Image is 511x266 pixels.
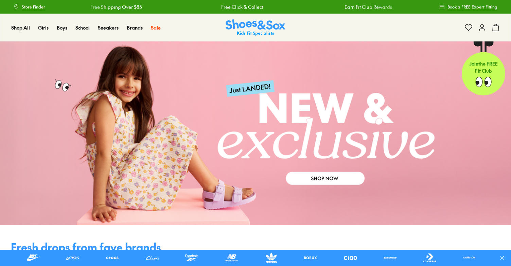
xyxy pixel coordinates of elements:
a: Store Finder [14,1,45,13]
a: Free Shipping Over $85 [90,3,142,11]
a: Earn Fit Club Rewards [345,3,392,11]
a: Brands [127,24,143,31]
span: Store Finder [22,4,45,10]
a: Sale [151,24,161,31]
a: Shoes & Sox [226,19,285,36]
a: School [75,24,90,31]
a: Shop All [11,24,30,31]
span: Join [469,61,478,68]
a: Jointhe FREE Fit Club [462,41,505,95]
span: Book a FREE Expert Fitting [447,4,497,10]
p: the FREE Fit Club [462,55,505,81]
a: Sneakers [98,24,119,31]
a: Book a FREE Expert Fitting [439,1,497,13]
a: Free Click & Collect [221,3,263,11]
a: Girls [38,24,49,31]
a: Boys [57,24,67,31]
img: SNS_Logo_Responsive.svg [226,19,285,36]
